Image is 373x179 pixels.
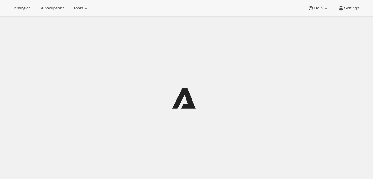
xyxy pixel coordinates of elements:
button: Subscriptions [35,4,68,13]
span: Tools [73,6,83,11]
button: Analytics [10,4,34,13]
span: Settings [344,6,359,11]
button: Help [304,4,332,13]
span: Help [314,6,322,11]
button: Tools [69,4,93,13]
span: Subscriptions [39,6,64,11]
span: Analytics [14,6,30,11]
button: Settings [334,4,363,13]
